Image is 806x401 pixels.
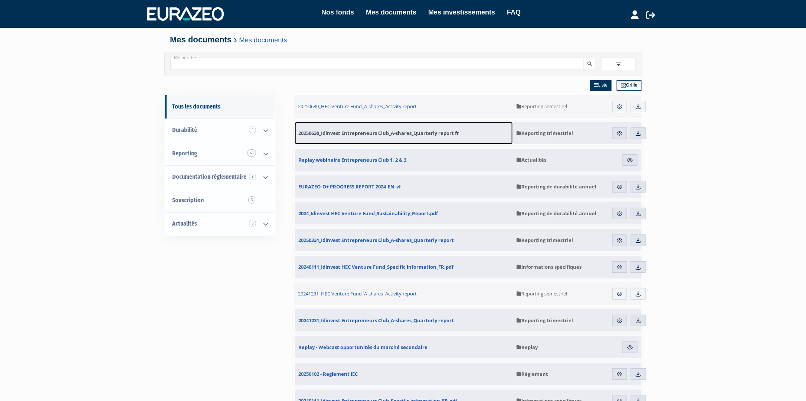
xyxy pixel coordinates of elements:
span: Replay webinaire Entrepreneurs Club 1, 2 & 3 [298,156,406,163]
img: grid.svg [621,83,626,88]
img: eye.svg [616,371,623,378]
a: 20250630_Idinvest Entrepreneurs Club_A-shares_Quarterly report fr [295,122,513,144]
img: eye.svg [627,157,633,164]
img: filter.svg [615,61,622,68]
span: 3 [248,196,255,204]
span: 20241231_HEC Venture Fund_A-shares_Activity report [298,290,417,297]
h4: Mes documents [170,35,636,44]
img: eye.svg [616,103,623,110]
a: 2024_Idinvest HEC Venture Fund_Sustainability_Report.pdf [295,202,513,224]
span: Reporting trimestriel [517,130,573,136]
a: Actualités 3 [165,212,275,236]
span: 63 [247,149,256,157]
img: download.svg [635,317,642,324]
span: 20250630_HEC Venture Fund_A-shares_Activity report [298,103,417,110]
span: Durabilité [172,126,197,133]
a: Souscription3 [165,189,275,212]
a: Liste [590,80,612,91]
span: Souscription [172,197,204,204]
a: 20250630_HEC Venture Fund_A-shares_Activity report [294,95,513,118]
img: eye.svg [616,210,623,217]
img: download.svg [635,130,642,137]
img: download.svg [635,264,642,271]
img: 1732889491-logotype_eurazeo_blanc_rvb.png [147,7,224,20]
span: 8 [249,173,256,180]
span: Documentation règlementaire [172,173,246,180]
img: eye.svg [616,317,623,324]
a: Reporting 63 [165,142,275,165]
span: EURAZEO_O+ PROGRESS REPORT 2024_EN_vf [298,183,401,190]
span: Règlement [517,371,548,377]
a: Grille [617,80,642,91]
img: download.svg [635,291,642,297]
span: Reporting de durabilité annuel [517,210,596,217]
a: FAQ [507,7,521,17]
span: Reporting semestriel [517,103,567,110]
img: eye.svg [616,237,623,244]
a: Documentation règlementaire 8 [165,165,275,189]
span: Informations spécifiques [517,263,581,270]
span: Reporting [172,150,197,157]
img: eye.svg [616,264,623,271]
a: 20250102 - Reglement IEC [295,363,513,385]
a: 20250331_Idinvest Entrepreneurs Club_A-shares_Quarterly report [295,229,513,251]
span: 2024_Idinvest HEC Venture Fund_Sustainability_Report.pdf [298,210,438,217]
a: 20241231_HEC Venture Fund_A-shares_Activity report [294,282,513,305]
img: eye.svg [616,184,623,190]
a: EURAZEO_O+ PROGRESS REPORT 2024_EN_vf [295,175,513,198]
a: 20241231_Idinvest Entrepreneurs Club_A-shares_Quarterly report [295,309,513,332]
img: eye.svg [616,291,623,297]
a: Mes documents [366,7,416,17]
img: eye.svg [627,344,633,351]
span: Replay [517,344,538,350]
img: download.svg [635,210,642,217]
a: 20240111_Idinvest HEC Venture Fund_Specific information_FR.pdf [295,256,513,278]
span: Reporting trimestriel [517,237,573,243]
a: Nos fonds [321,7,354,17]
img: download.svg [635,103,642,110]
a: Replay webinaire Entrepreneurs Club 1, 2 & 3 [295,149,513,171]
span: Reporting de durabilité annuel [517,183,596,190]
span: Replay - Webcast opportunités du marché secondaire [298,344,427,350]
span: 4 [249,126,256,133]
input: Recherche [170,58,584,70]
span: Actualités [172,220,197,227]
a: Replay - Webcast opportunités du marché secondaire [295,336,513,358]
a: Durabilité 4 [165,119,275,142]
span: Reporting semestriel [517,290,567,297]
span: Reporting trimestriel [517,317,573,324]
a: Mes investissements [428,7,495,17]
span: 20250102 - Reglement IEC [298,371,358,377]
span: 20250630_Idinvest Entrepreneurs Club_A-shares_Quarterly report fr [298,130,459,136]
img: download.svg [635,237,642,244]
span: Actualités [517,156,546,163]
img: download.svg [635,184,642,190]
span: 20250331_Idinvest Entrepreneurs Club_A-shares_Quarterly report [298,237,454,243]
span: 20240111_Idinvest HEC Venture Fund_Specific information_FR.pdf [298,263,453,270]
a: Mes documents [239,36,287,44]
img: download.svg [635,371,642,378]
span: 3 [249,220,256,227]
a: Tous les documents [165,95,275,119]
span: 20241231_Idinvest Entrepreneurs Club_A-shares_Quarterly report [298,317,454,324]
img: eye.svg [616,130,623,137]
